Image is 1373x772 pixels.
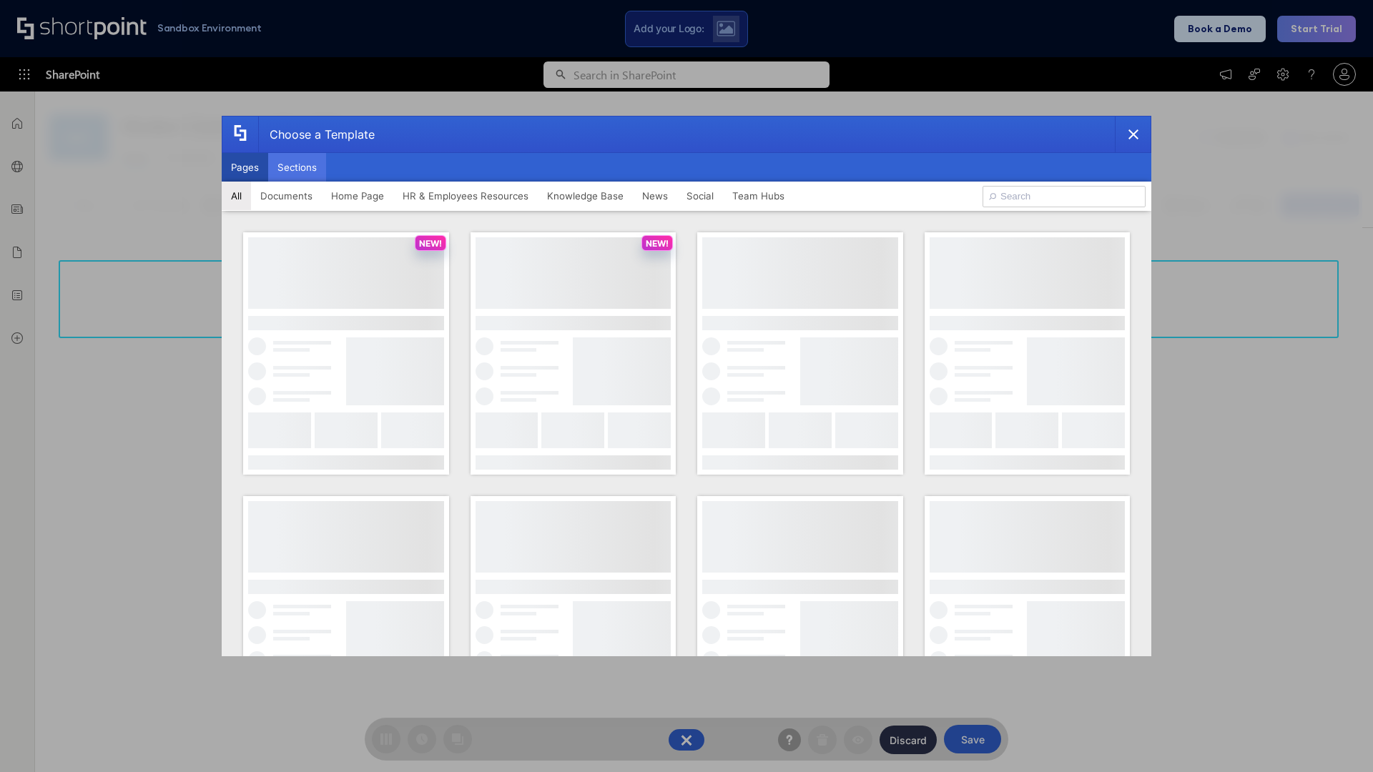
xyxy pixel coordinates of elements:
button: Sections [268,153,326,182]
button: All [222,182,251,210]
button: Home Page [322,182,393,210]
input: Search [983,186,1146,207]
button: Social [677,182,723,210]
button: Pages [222,153,268,182]
button: Knowledge Base [538,182,633,210]
iframe: Chat Widget [1301,703,1373,772]
div: template selector [222,116,1151,656]
button: HR & Employees Resources [393,182,538,210]
p: NEW! [646,238,669,249]
button: Team Hubs [723,182,794,210]
div: Choose a Template [258,117,375,152]
button: Documents [251,182,322,210]
p: NEW! [419,238,442,249]
button: News [633,182,677,210]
